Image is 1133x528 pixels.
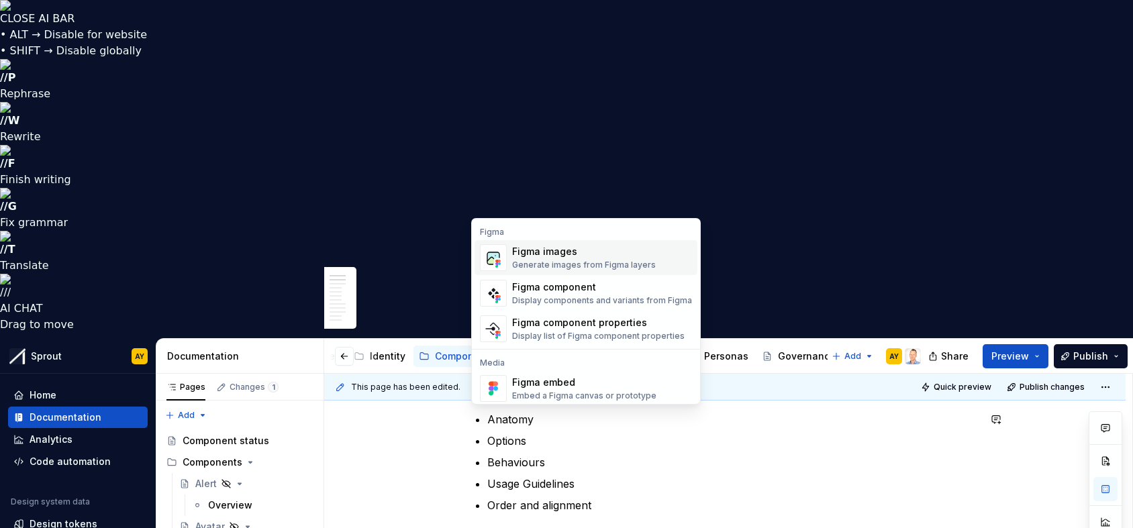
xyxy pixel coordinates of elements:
a: Governance Model [756,346,873,367]
div: Components [435,350,495,363]
div: Changes [230,382,279,392]
a: Home [8,384,148,406]
p: Options [487,433,979,449]
button: SproutAY [3,341,153,370]
p: Usage Guidelines [487,476,979,492]
div: Home [30,388,56,402]
div: AY [889,351,899,362]
span: Publish [1073,350,1108,363]
button: Preview [983,344,1048,368]
span: Publish changes [1020,382,1085,392]
div: Personas [704,350,748,363]
div: Components [183,456,242,469]
img: Eddie Persson [905,348,921,364]
p: Behaviours [487,454,979,470]
div: Component status [183,434,269,447]
div: Alert [195,477,217,490]
img: b6c2a6ff-03c2-4811-897b-2ef07e5e0e51.png [9,348,26,364]
button: Publish [1054,344,1128,368]
div: Components [161,452,318,473]
div: Sprout [31,350,62,363]
p: Anatomy [487,411,979,427]
span: Quick preview [934,382,991,392]
a: Personas [683,346,754,367]
div: Documentation [30,411,101,424]
div: Documentation [167,350,318,363]
div: Media [475,358,697,368]
span: 1 [268,382,279,392]
div: AY [135,351,144,362]
a: Overview [187,494,318,516]
div: Display list of Figma component properties [512,331,685,341]
span: Share [941,350,969,363]
div: Identity [370,350,405,363]
span: Add [844,351,861,362]
div: Analytics [30,433,72,446]
button: Quick preview [917,378,997,397]
span: This page has been edited. [351,382,460,392]
div: Code automation [30,455,111,468]
span: Preview [991,350,1029,363]
a: Component status [161,430,318,452]
a: Documentation [8,407,148,428]
button: Publish changes [1003,378,1091,397]
span: Add [178,410,195,421]
div: Overview [208,498,252,512]
p: Order and alignment [487,497,979,513]
button: Share [922,344,977,368]
div: Figma embed [512,376,656,389]
div: Embed a Figma canvas or prototype [512,390,656,401]
div: Design system data [11,496,90,507]
a: Components [413,346,500,367]
button: Add [828,347,878,366]
a: Code automation [8,451,148,472]
div: Governance Model [778,350,868,363]
div: Pages [166,382,205,392]
a: Alert [174,473,318,494]
button: Add [161,406,211,425]
a: Analytics [8,429,148,450]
